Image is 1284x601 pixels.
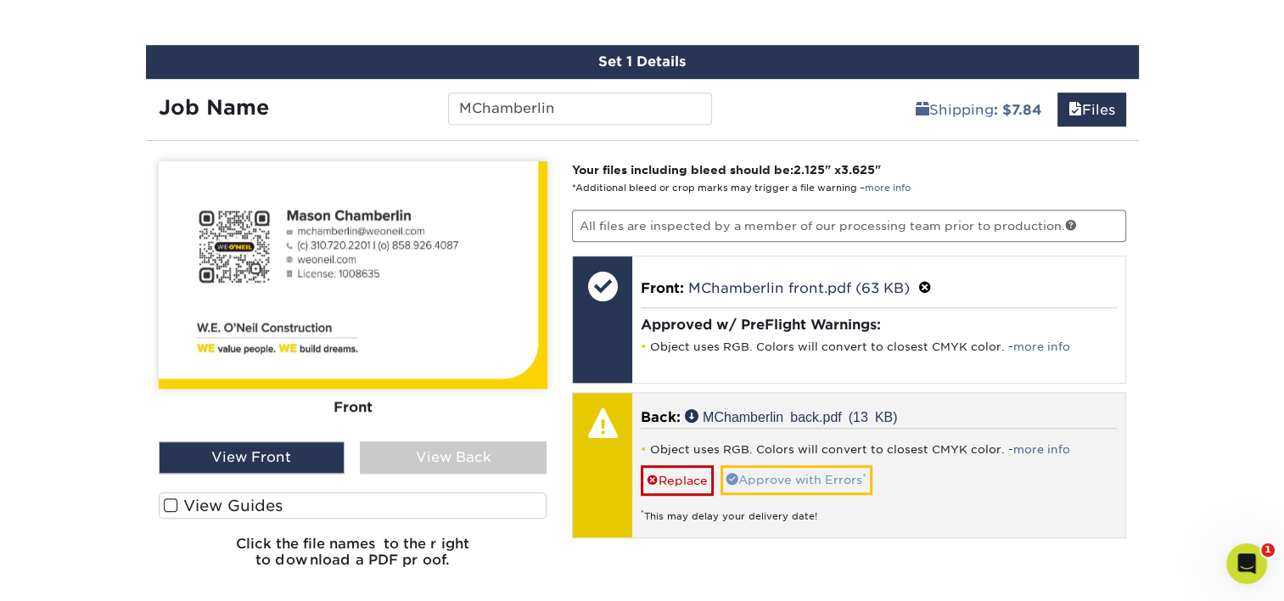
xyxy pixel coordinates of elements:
[641,317,1117,333] h4: Approved w/ PreFlight Warnings:
[865,183,911,194] a: more info
[159,536,547,581] h6: Click the file names to the right to download a PDF proof.
[641,280,684,296] span: Front:
[572,163,881,177] strong: Your files including bleed should be: " x "
[905,93,1053,126] a: Shipping: $7.84
[4,549,144,595] iframe: Google Customer Reviews
[572,183,911,194] small: *Additional bleed or crop marks may trigger a file warning –
[159,95,269,120] strong: Job Name
[159,389,547,426] div: Front
[641,442,1117,457] li: Object uses RGB. Colors will convert to closest CMYK color. -
[1261,543,1275,557] span: 1
[688,280,910,296] a: MChamberlin front.pdf (63 KB)
[916,102,929,118] span: shipping
[159,492,547,519] label: View Guides
[994,102,1042,118] b: : $7.84
[159,441,345,474] div: View Front
[793,163,825,177] span: 2.125
[360,441,547,474] div: View Back
[685,409,897,423] a: MChamberlin back.pdf (13 KB)
[841,163,875,177] span: 3.625
[448,93,712,125] input: Enter a job name
[1013,340,1070,353] a: more info
[572,210,1126,242] p: All files are inspected by a member of our processing team prior to production.
[1068,102,1082,118] span: files
[720,465,872,494] a: Approve with Errors*
[641,409,681,425] span: Back:
[641,465,714,495] a: Replace
[1057,93,1126,126] a: Files
[1013,443,1070,456] a: more info
[641,496,1117,524] div: This may delay your delivery date!
[641,340,1117,354] li: Object uses RGB. Colors will convert to closest CMYK color. -
[146,45,1139,79] div: Set 1 Details
[1226,543,1267,584] iframe: Intercom live chat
